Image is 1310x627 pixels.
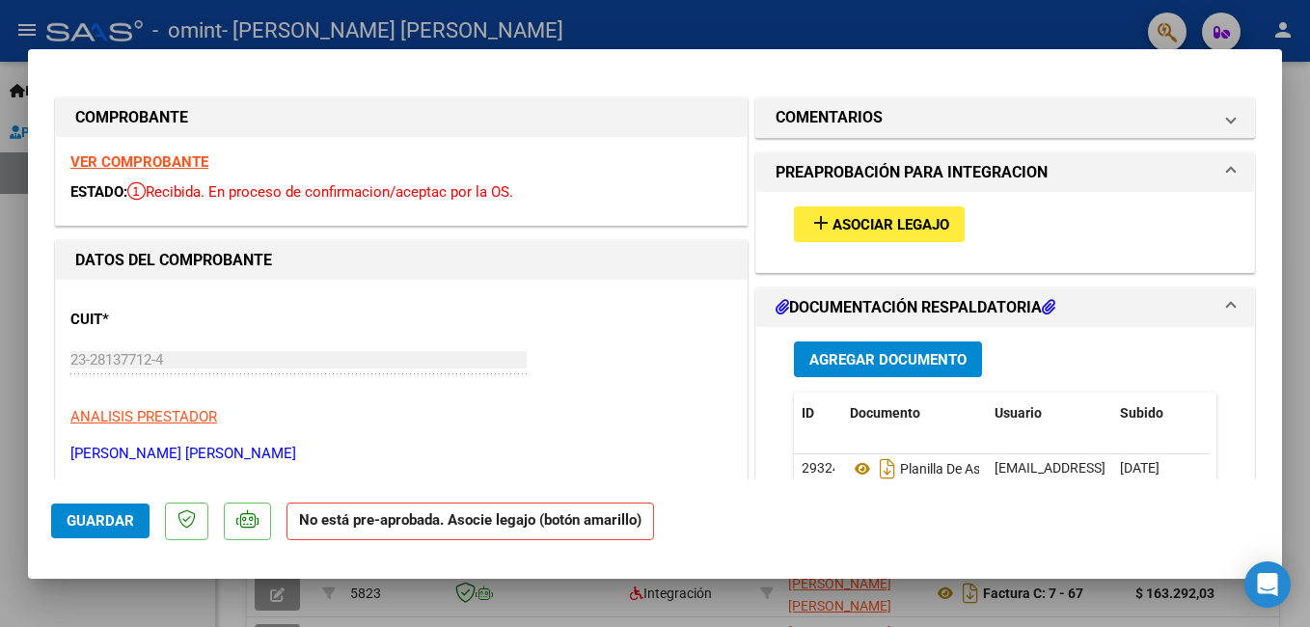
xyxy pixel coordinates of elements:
[756,192,1254,272] div: PREAPROBACIÓN PARA INTEGRACION
[127,183,513,201] span: Recibida. En proceso de confirmacion/aceptac por la OS.
[287,503,654,540] strong: No está pre-aprobada. Asocie legajo (botón amarillo)
[850,405,920,421] span: Documento
[832,216,949,233] span: Asociar Legajo
[794,393,842,434] datatable-header-cell: ID
[802,460,840,476] span: 29324
[987,393,1112,434] datatable-header-cell: Usuario
[794,341,982,377] button: Agregar Documento
[51,504,150,538] button: Guardar
[70,153,208,171] a: VER COMPROBANTE
[1120,460,1160,476] span: [DATE]
[1112,393,1209,434] datatable-header-cell: Subido
[756,98,1254,137] mat-expansion-panel-header: COMENTARIOS
[809,211,832,234] mat-icon: add
[995,405,1042,421] span: Usuario
[776,106,883,129] h1: COMENTARIOS
[70,309,269,331] p: CUIT
[75,251,272,269] strong: DATOS DEL COMPROBANTE
[1120,405,1163,421] span: Subido
[1209,393,1305,434] datatable-header-cell: Acción
[794,206,965,242] button: Asociar Legajo
[809,351,967,368] span: Agregar Documento
[802,405,814,421] span: ID
[70,408,217,425] span: ANALISIS PRESTADOR
[1244,561,1291,608] div: Open Intercom Messenger
[756,153,1254,192] mat-expansion-panel-header: PREAPROBACIÓN PARA INTEGRACION
[850,461,1026,477] span: Planilla De Asistencia
[67,512,134,530] span: Guardar
[776,296,1055,319] h1: DOCUMENTACIÓN RESPALDATORIA
[842,393,987,434] datatable-header-cell: Documento
[70,443,732,465] p: [PERSON_NAME] [PERSON_NAME]
[70,183,127,201] span: ESTADO:
[75,108,188,126] strong: COMPROBANTE
[875,453,900,484] i: Descargar documento
[776,161,1048,184] h1: PREAPROBACIÓN PARA INTEGRACION
[756,288,1254,327] mat-expansion-panel-header: DOCUMENTACIÓN RESPALDATORIA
